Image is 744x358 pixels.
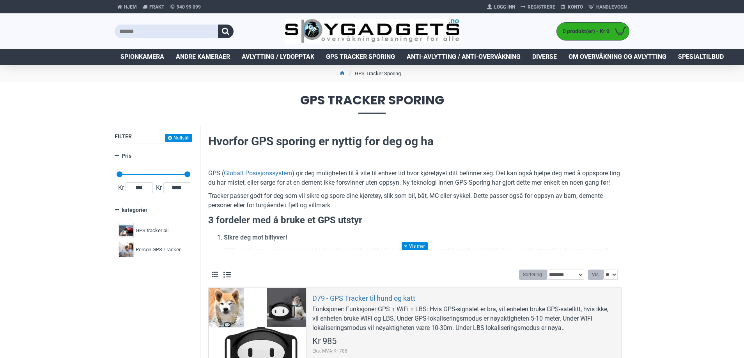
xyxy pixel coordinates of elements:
[588,270,604,280] label: Vis:
[568,4,583,11] span: Konto
[208,191,622,210] p: Tracker passer godt for deg som vil sikre og spore dine kjøretøy, slik som bil, båt, MC eller syk...
[136,246,181,254] span: Person GPS Tracker
[558,1,586,13] a: Konto
[519,270,547,280] label: Sortering:
[176,52,230,62] span: Andre kameraer
[407,52,521,62] span: Anti-avlytting / Anti-overvåkning
[224,234,287,241] strong: Sikre deg mot biltyveri
[117,183,126,192] span: Kr
[242,52,314,62] span: Avlytting / Lydopptak
[149,4,164,11] span: Frakt
[484,1,518,13] a: Logg Inn
[154,183,163,192] span: Kr
[124,4,137,11] span: Hjem
[115,203,192,217] a: kategorier
[518,1,558,13] a: Registrere
[528,4,555,11] span: Registrere
[177,4,201,11] span: 940 99 099
[532,52,557,62] span: Diverse
[285,19,460,44] img: SpyGadgets.no
[120,52,164,62] span: Spionkamera
[170,49,236,65] a: Andre kameraer
[119,242,134,257] img: Person GPS Tracker
[312,337,337,346] span: Kr 985
[312,347,347,354] span: Eks. MVA:Kr 788
[557,23,629,40] a: 0 produkt(er) - Kr 0
[326,52,395,62] span: GPS Tracker Sporing
[312,294,415,303] a: D79 - GPS Tracker til hund og katt
[586,1,629,13] a: Handlevogn
[401,49,526,65] a: Anti-avlytting / Anti-overvåkning
[119,223,134,238] img: GPS tracker bil
[672,49,730,65] a: Spesialtilbud
[569,52,666,62] span: Om overvåkning og avlytting
[320,49,401,65] a: GPS Tracker Sporing
[208,214,622,227] h3: 3 fordeler med å bruke et GPS utstyr
[236,49,320,65] a: Avlytting / Lydopptak
[165,134,192,142] button: Nullstill
[494,4,515,11] span: Logg Inn
[115,133,132,139] span: Filter
[115,49,170,65] a: Spionkamera
[312,305,615,333] div: Funksjoner: Funksjoner:GPS + WiFi + LBS: Hvis GPS-signalet er bra, vil enheten bruke GPS-satellit...
[136,227,168,235] span: GPS tracker bil
[563,49,672,65] a: Om overvåkning og avlytting
[678,52,724,62] span: Spesialtilbud
[208,133,622,150] h2: Hvorfor GPS sporing er nyttig for deg og ha
[224,169,292,178] a: Globalt Posisjonssystem
[526,49,563,65] a: Diverse
[557,27,611,35] span: 0 produkt(er) - Kr 0
[115,149,192,163] a: Pris
[224,246,622,274] p: GPS sporingssystem gir deg umiddelbar tilgang til verdifull innsikt om kjøretøyet ditt rett fra m...
[115,94,629,114] span: GPS Tracker Sporing
[596,4,627,11] span: Handlevogn
[208,169,622,187] p: GPS ( ) gir deg muligheten til å vite til enhver tid hvor kjøretøyet ditt befinner seg. Det kan o...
